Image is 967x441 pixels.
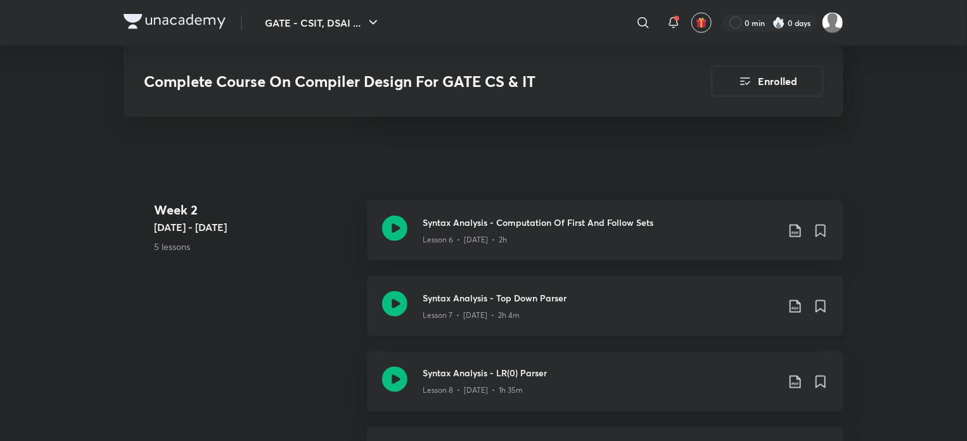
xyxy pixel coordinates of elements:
[696,17,707,29] img: avatar
[423,385,523,397] p: Lesson 8 • [DATE] • 1h 35m
[124,14,226,32] a: Company Logo
[144,72,640,91] h3: Complete Course On Compiler Design For GATE CS & IT
[154,240,357,253] p: 5 lessons
[367,276,843,352] a: Syntax Analysis - Top Down ParserLesson 7 • [DATE] • 2h 4m
[257,10,388,36] button: GATE - CSIT, DSAI ...
[367,352,843,427] a: Syntax Analysis - LR(0) ParserLesson 8 • [DATE] • 1h 35m
[822,12,843,34] img: Fazin Ashraf
[423,216,778,229] h3: Syntax Analysis - Computation Of First And Follow Sets
[423,310,520,321] p: Lesson 7 • [DATE] • 2h 4m
[154,201,357,220] h4: Week 2
[691,13,712,33] button: avatar
[154,220,357,235] h5: [DATE] - [DATE]
[423,291,778,305] h3: Syntax Analysis - Top Down Parser
[423,367,778,380] h3: Syntax Analysis - LR(0) Parser
[367,201,843,276] a: Syntax Analysis - Computation Of First And Follow SetsLesson 6 • [DATE] • 2h
[772,16,785,29] img: streak
[124,14,226,29] img: Company Logo
[712,66,823,96] button: Enrolled
[423,234,507,246] p: Lesson 6 • [DATE] • 2h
